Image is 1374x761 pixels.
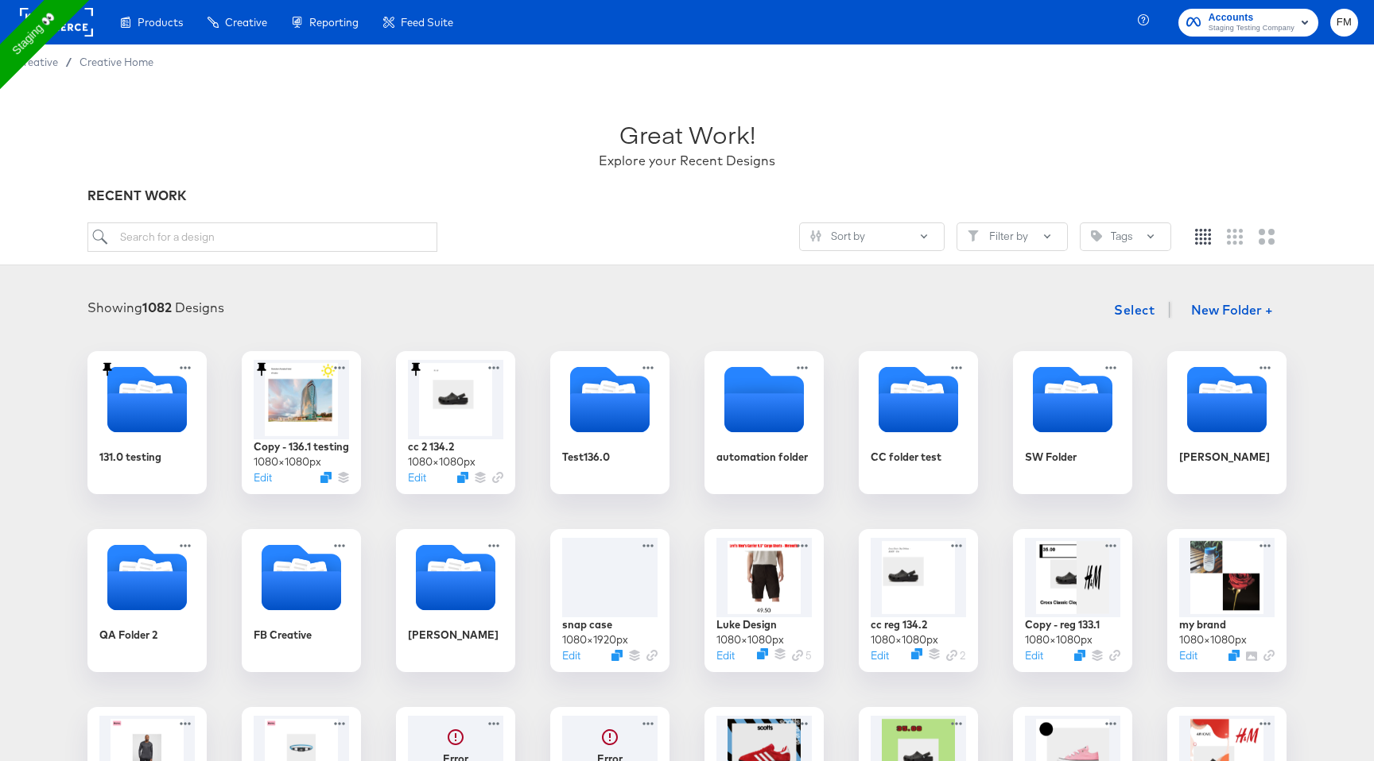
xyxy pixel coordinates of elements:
div: 1080 × 1920 px [562,632,628,647]
button: FilterFilter by [957,222,1068,251]
svg: Link [646,650,658,661]
svg: Folder [416,538,495,617]
div: Explore your Recent Designs [599,152,775,170]
svg: Filter [968,230,979,241]
div: 2 [946,648,966,663]
div: Showing Designs [87,299,224,317]
svg: Duplicate [457,472,468,483]
div: 1080 × 1080 px [1179,632,1247,647]
span: Products [138,16,183,29]
svg: Duplicate [757,648,768,659]
span: Accounts [1209,10,1294,26]
div: 5 [792,648,812,663]
div: Copy - 136.1 testing1080×1080pxEditDuplicate [242,351,361,494]
svg: Link [946,650,957,661]
div: automation folder [704,351,824,494]
div: Luke Design [716,617,777,632]
div: my brand1080×1080pxEditDuplicate [1167,529,1287,672]
span: Feed Suite [401,16,453,29]
svg: Duplicate [320,472,332,483]
button: AccountsStaging Testing Company [1178,9,1318,37]
div: Copy - reg 133.1 [1025,617,1100,632]
div: 1080 × 1080 px [254,454,321,469]
svg: Medium grid [1227,229,1243,245]
svg: Link [1263,650,1275,661]
button: TagTags [1080,222,1171,251]
button: SlidersSort by [799,222,945,251]
div: cc reg 134.21080×1080pxEditDuplicateLink 2 [859,529,978,672]
div: Test136.0 [550,351,670,494]
div: [PERSON_NAME] [1167,351,1287,494]
div: Copy - 136.1 testing [254,439,349,454]
svg: Duplicate [1074,650,1085,661]
svg: Folder [1033,360,1112,439]
svg: Sliders [810,230,821,241]
span: Staging Testing Company [1209,22,1294,35]
div: Great Work! [619,118,755,152]
div: cc 2 134.21080×1080pxEditDuplicate [396,351,515,494]
button: Select [1108,294,1161,326]
button: Edit [254,470,272,485]
input: Search for a design [87,222,437,252]
svg: Link [792,650,803,661]
svg: Folder [107,538,187,617]
div: my brand [1179,617,1226,632]
div: 1080 × 1080 px [1025,632,1093,647]
div: cc reg 134.2 [871,617,927,632]
button: Edit [716,648,735,663]
svg: Folder [879,360,958,439]
div: QA Folder 2 [87,529,207,672]
svg: Duplicate [911,648,922,659]
div: snap case1080×1920pxEditDuplicate [550,529,670,672]
div: 1080 × 1080 px [716,632,784,647]
svg: Duplicate [1228,650,1240,661]
button: Edit [1025,648,1043,663]
span: Creative [16,56,58,68]
span: / [58,56,80,68]
div: [PERSON_NAME] [1179,450,1270,465]
svg: Folder [262,538,341,617]
div: 1080 × 1080 px [408,454,475,469]
div: SW Folder [1013,351,1132,494]
div: 1080 × 1080 px [871,632,938,647]
div: QA Folder 2 [99,628,157,643]
div: Luke Design1080×1080pxEditDuplicateLink 5 [704,529,824,672]
svg: Link [492,472,503,483]
div: SW Folder [1025,450,1077,465]
div: snap case [562,617,612,632]
span: Reporting [309,16,359,29]
button: Edit [562,648,580,663]
svg: Folder [107,360,187,439]
button: Edit [1179,648,1197,663]
span: FM [1337,14,1352,32]
div: 131.0 testing [87,351,207,494]
div: Test136.0 [562,450,610,465]
button: FM [1330,9,1358,37]
div: CC folder test [871,450,941,465]
svg: Empty folder [724,360,804,439]
svg: Link [1109,650,1120,661]
div: [PERSON_NAME] [396,529,515,672]
button: Edit [871,648,889,663]
svg: Tag [1091,230,1102,241]
a: Creative Home [80,56,153,68]
div: CC folder test [859,351,978,494]
div: [PERSON_NAME] [408,628,499,643]
div: FB Creative [254,628,312,643]
div: automation folder [716,450,808,465]
div: 131.0 testing [99,450,161,465]
svg: Folder [1187,360,1267,439]
svg: Small grid [1195,229,1211,245]
div: Copy - reg 133.11080×1080pxEditDuplicate [1013,529,1132,672]
svg: Duplicate [611,650,623,661]
button: New Folder + [1178,296,1287,326]
div: RECENT WORK [87,187,1287,205]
